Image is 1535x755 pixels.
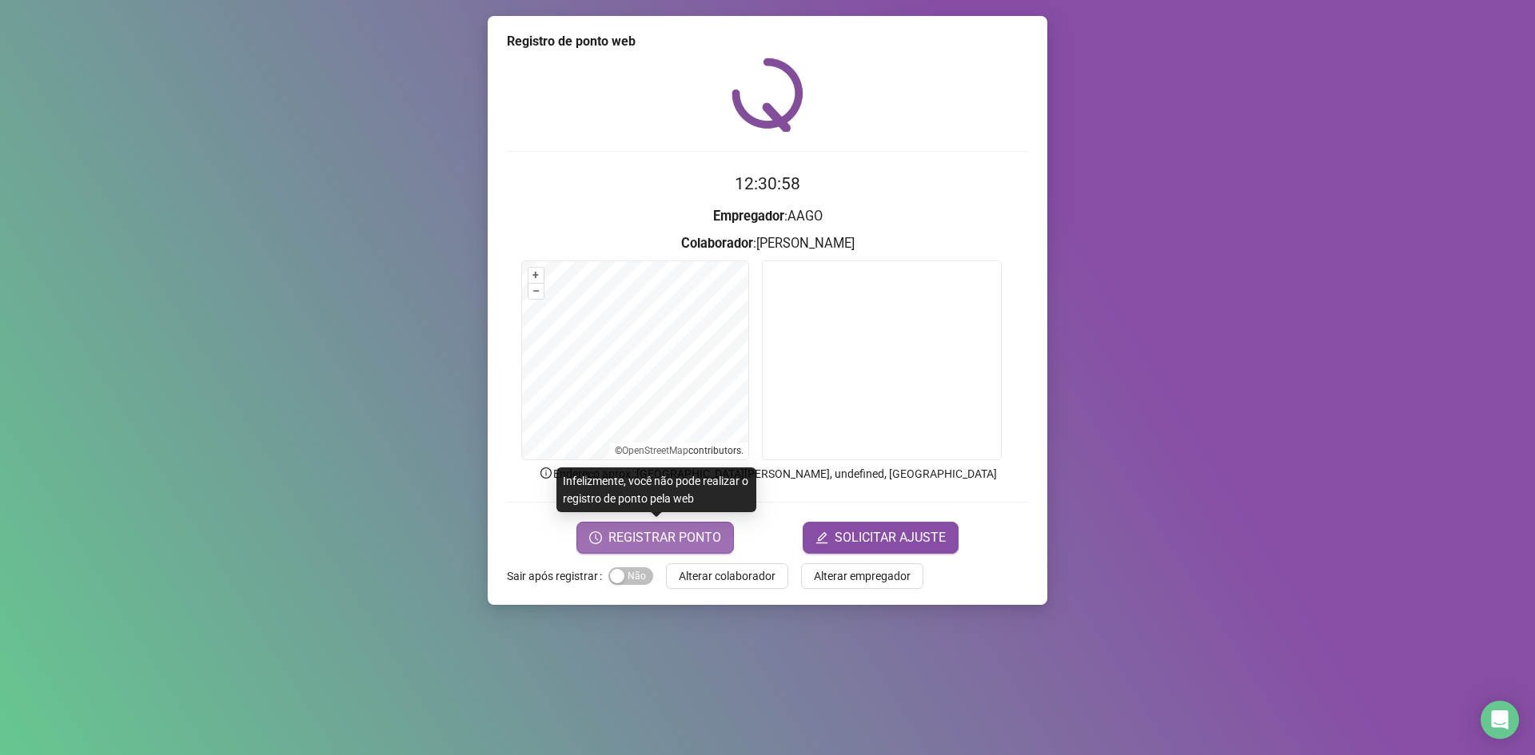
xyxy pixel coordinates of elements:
button: Alterar colaborador [666,563,788,589]
span: SOLICITAR AJUSTE [835,528,946,547]
strong: Colaborador [681,236,753,251]
span: clock-circle [589,531,602,544]
strong: Empregador [713,209,784,224]
p: Endereço aprox. : [GEOGRAPHIC_DATA][PERSON_NAME], undefined, [GEOGRAPHIC_DATA] [507,465,1028,483]
label: Sair após registrar [507,563,608,589]
button: + [528,268,544,283]
span: edit [815,531,828,544]
span: REGISTRAR PONTO [608,528,721,547]
button: Alterar empregador [801,563,923,589]
button: – [528,284,544,299]
h3: : AAGO [507,206,1028,227]
div: Open Intercom Messenger [1481,701,1519,739]
li: © contributors. [615,445,744,456]
div: Infelizmente, você não pode realizar o registro de ponto pela web [556,467,756,512]
h3: : [PERSON_NAME] [507,233,1028,254]
a: OpenStreetMap [622,445,688,456]
span: Alterar colaborador [679,567,775,585]
span: Alterar empregador [814,567,911,585]
span: info-circle [539,466,553,480]
time: 12:30:58 [735,174,800,193]
button: REGISTRAR PONTO [576,522,734,554]
div: Registro de ponto web [507,32,1028,51]
img: QRPoint [732,58,803,132]
button: editSOLICITAR AJUSTE [803,522,959,554]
